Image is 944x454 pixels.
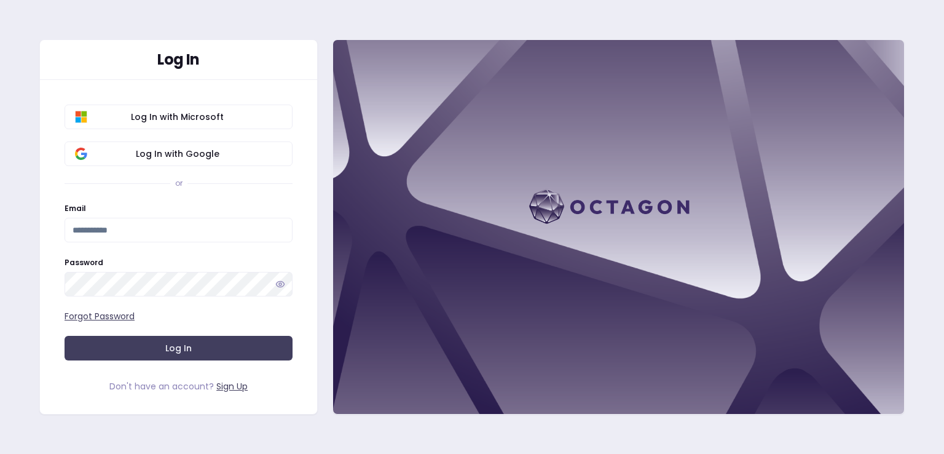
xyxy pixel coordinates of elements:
div: or [175,178,183,188]
span: Log In with Google [73,148,282,160]
span: Log In with Microsoft [73,111,282,123]
div: Log In [65,52,293,67]
a: Sign Up [216,380,248,392]
button: Log In [65,336,293,360]
label: Password [65,257,103,268]
button: Log In with Google [65,141,293,166]
span: Log In [165,342,192,354]
div: Don't have an account? [65,380,293,392]
label: Email [65,203,86,213]
a: Forgot Password [65,310,135,322]
button: Log In with Microsoft [65,105,293,129]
